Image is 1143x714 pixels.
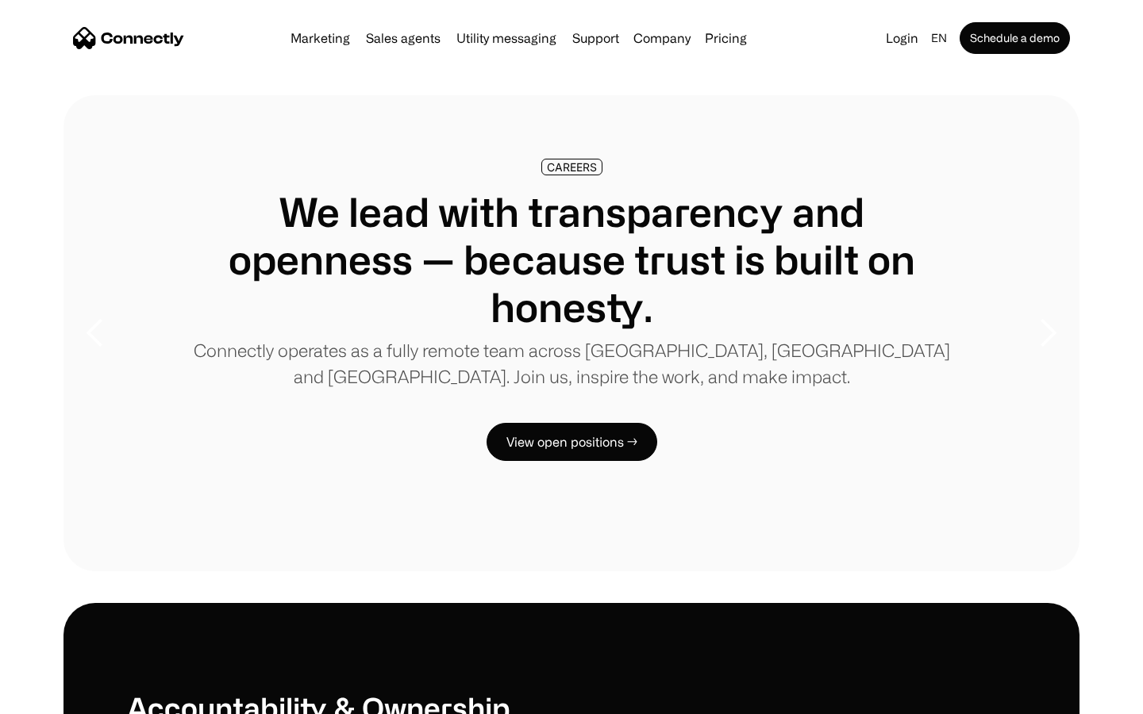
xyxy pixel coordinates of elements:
a: Login [879,27,925,49]
div: CAREERS [547,161,597,173]
a: View open positions → [487,423,657,461]
aside: Language selected: English [16,685,95,708]
a: Sales agents [360,32,447,44]
p: Connectly operates as a fully remote team across [GEOGRAPHIC_DATA], [GEOGRAPHIC_DATA] and [GEOGRA... [190,337,952,390]
div: en [931,27,947,49]
a: Pricing [698,32,753,44]
a: Schedule a demo [960,22,1070,54]
div: Company [633,27,691,49]
h1: We lead with transparency and openness — because trust is built on honesty. [190,188,952,331]
a: Support [566,32,625,44]
a: Marketing [284,32,356,44]
ul: Language list [32,686,95,708]
a: Utility messaging [450,32,563,44]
